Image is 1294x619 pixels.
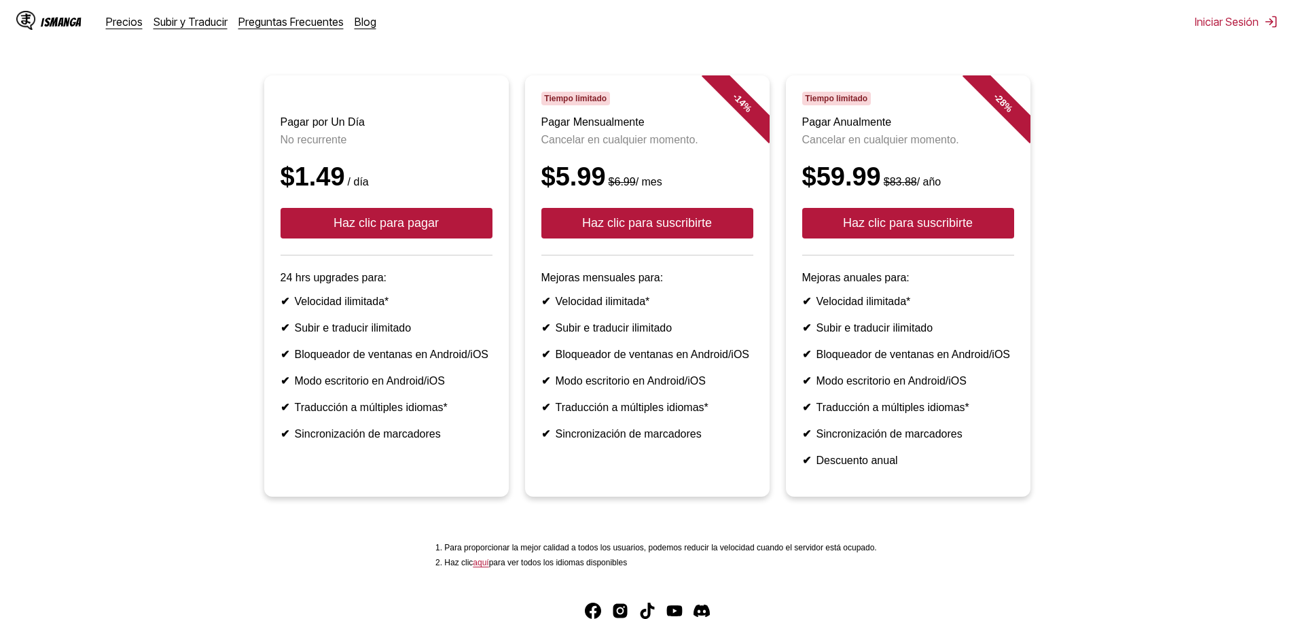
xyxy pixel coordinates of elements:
p: No recurrente [281,134,492,146]
b: ✔ [802,375,811,387]
p: 24 hrs upgrades para: [281,272,492,284]
b: ✔ [541,349,550,360]
p: Cancelar en cualquier momento. [802,134,1014,146]
li: Sincronización de marcadores [802,427,1014,440]
b: ✔ [281,428,289,440]
b: ✔ [541,322,550,334]
li: Modo escritorio en Android/iOS [802,374,1014,387]
div: IsManga [41,16,82,29]
b: ✔ [802,349,811,360]
div: $5.99 [541,162,753,192]
li: Velocidad ilimitada* [541,295,753,308]
a: Discord [694,603,710,619]
a: IsManga LogoIsManga [16,11,106,33]
li: Traducción a múltiples idiomas* [802,401,1014,414]
button: Haz clic para suscribirte [541,208,753,238]
li: Para proporcionar la mejor calidad a todos los usuarios, podemos reducir la velocidad cuando el s... [444,543,876,552]
img: IsManga Discord [694,603,710,619]
div: - 28 % [962,62,1043,143]
a: Subir y Traducir [154,15,228,29]
a: Available languages [473,558,488,567]
p: Mejoras mensuales para: [541,272,753,284]
a: Facebook [585,603,601,619]
img: Sign out [1264,15,1278,29]
b: ✔ [541,402,550,413]
b: ✔ [281,322,289,334]
b: ✔ [281,349,289,360]
b: ✔ [802,455,811,466]
button: Haz clic para pagar [281,208,492,238]
span: Tiempo limitado [802,92,871,105]
div: $1.49 [281,162,492,192]
a: TikTok [639,603,655,619]
li: Descuento anual [802,454,1014,467]
a: Instagram [612,603,628,619]
li: Traducción a múltiples idiomas* [281,401,492,414]
s: $6.99 [609,176,636,188]
li: Bloqueador de ventanas en Android/iOS [802,348,1014,361]
b: ✔ [541,375,550,387]
img: IsManga TikTok [639,603,655,619]
li: Haz clic para ver todos los idiomas disponibles [444,558,876,567]
li: Subir e traducir ilimitado [802,321,1014,334]
a: Preguntas Frecuentes [238,15,344,29]
div: $59.99 [802,162,1014,192]
img: IsManga Logo [16,11,35,30]
b: ✔ [541,428,550,440]
img: IsManga YouTube [666,603,683,619]
b: ✔ [802,402,811,413]
img: IsManga Instagram [612,603,628,619]
li: Velocidad ilimitada* [802,295,1014,308]
img: IsManga Facebook [585,603,601,619]
button: Haz clic para suscribirte [802,208,1014,238]
li: Sincronización de marcadores [281,427,492,440]
small: / año [881,176,941,188]
small: / día [345,176,369,188]
button: Iniciar Sesión [1195,15,1278,29]
p: Cancelar en cualquier momento. [541,134,753,146]
span: Tiempo limitado [541,92,610,105]
small: / mes [606,176,662,188]
a: Precios [106,15,143,29]
li: Bloqueador de ventanas en Android/iOS [541,348,753,361]
a: Youtube [666,603,683,619]
p: Mejoras anuales para: [802,272,1014,284]
h3: Pagar Mensualmente [541,116,753,128]
li: Velocidad ilimitada* [281,295,492,308]
div: - 14 % [701,62,783,143]
b: ✔ [541,296,550,307]
b: ✔ [281,296,289,307]
li: Traducción a múltiples idiomas* [541,401,753,414]
li: Subir e traducir ilimitado [281,321,492,334]
a: Blog [355,15,376,29]
b: ✔ [281,402,289,413]
b: ✔ [802,322,811,334]
b: ✔ [802,296,811,307]
li: Modo escritorio en Android/iOS [541,374,753,387]
li: Bloqueador de ventanas en Android/iOS [281,348,492,361]
li: Sincronización de marcadores [541,427,753,440]
li: Subir e traducir ilimitado [541,321,753,334]
li: Modo escritorio en Android/iOS [281,374,492,387]
b: ✔ [802,428,811,440]
s: $83.88 [884,176,917,188]
h3: Pagar por Un Día [281,116,492,128]
h3: Pagar Anualmente [802,116,1014,128]
b: ✔ [281,375,289,387]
